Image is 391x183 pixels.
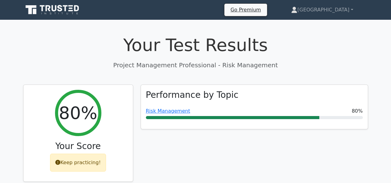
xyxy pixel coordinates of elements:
h2: 80% [59,102,97,123]
p: Project Management Professional - Risk Management [23,60,368,70]
div: Keep practicing! [50,154,106,172]
h1: Your Test Results [23,35,368,55]
h3: Your Score [28,141,128,152]
a: Go Premium [227,6,265,14]
a: Risk Management [146,108,190,114]
h3: Performance by Topic [146,90,239,100]
span: 80% [352,107,363,115]
a: [GEOGRAPHIC_DATA] [276,4,368,16]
